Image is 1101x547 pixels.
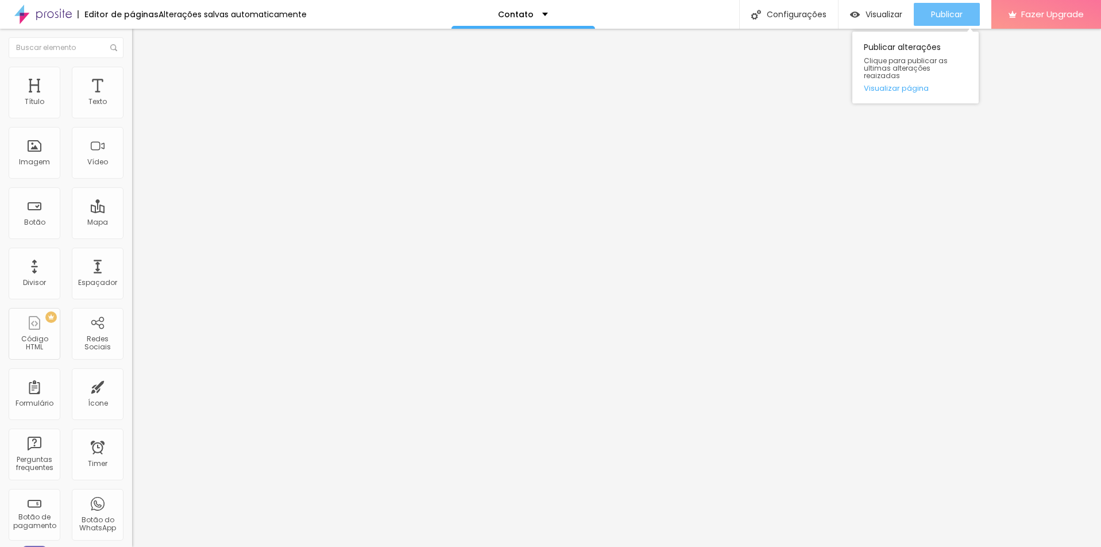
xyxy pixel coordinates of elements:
[75,516,120,533] div: Botão do WhatsApp
[75,335,120,352] div: Redes Sociais
[110,44,117,51] img: Icone
[87,218,108,226] div: Mapa
[19,158,50,166] div: Imagem
[78,10,159,18] div: Editor de páginas
[1021,9,1084,19] span: Fazer Upgrade
[78,279,117,287] div: Espaçador
[839,3,914,26] button: Visualizar
[23,279,46,287] div: Divisor
[16,399,53,407] div: Formulário
[9,37,123,58] input: Buscar elemento
[132,29,1101,547] iframe: Editor
[87,158,108,166] div: Vídeo
[25,98,44,106] div: Título
[88,98,107,106] div: Texto
[864,57,967,80] span: Clique para publicar as ultimas alterações reaizadas
[11,456,57,472] div: Perguntas frequentes
[24,218,45,226] div: Botão
[88,399,108,407] div: Ícone
[751,10,761,20] img: Icone
[850,10,860,20] img: view-1.svg
[852,32,979,103] div: Publicar alterações
[88,460,107,468] div: Timer
[864,84,967,92] a: Visualizar página
[498,10,534,18] p: Contato
[11,335,57,352] div: Código HTML
[11,513,57,530] div: Botão de pagamento
[931,10,963,19] span: Publicar
[914,3,980,26] button: Publicar
[159,10,307,18] div: Alterações salvas automaticamente
[866,10,902,19] span: Visualizar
